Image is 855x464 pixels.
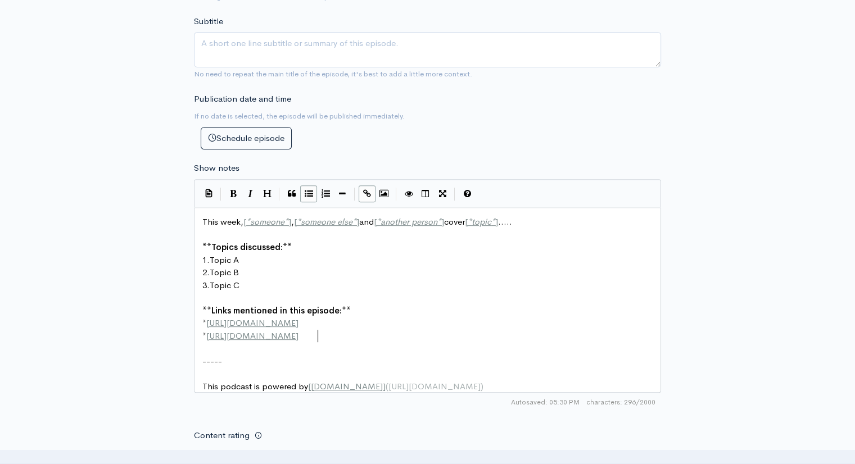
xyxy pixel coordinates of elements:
button: Markdown Guide [459,185,476,202]
label: Show notes [194,162,239,175]
span: [URL][DOMAIN_NAME] [206,317,298,328]
span: [URL][DOMAIN_NAME] [388,381,481,392]
i: | [454,188,455,201]
button: Insert Show Notes Template [200,185,217,202]
button: Toggle Preview [400,185,417,202]
label: Subtitle [194,15,223,28]
span: [ [374,216,377,227]
span: Autosaved: 05:30 PM [511,397,580,407]
span: ] [288,216,291,227]
span: ] [495,216,498,227]
span: ] [356,216,359,227]
button: Insert Image [376,185,392,202]
label: This episode has explicit language or themes. [205,447,379,460]
span: ( [386,381,388,392]
button: Toggle Side by Side [417,185,434,202]
i: | [396,188,397,201]
button: Insert Horizontal Line [334,185,351,202]
small: No need to repeat the main title of the episode, it's best to add a little more context. [194,69,472,79]
button: Quote [283,185,300,202]
span: someone else [301,216,352,227]
button: Heading [259,185,275,202]
label: Publication date and time [194,93,291,106]
button: Italic [242,185,259,202]
span: [ [243,216,246,227]
span: ) [481,381,483,392]
button: Create Link [359,185,376,202]
span: This week, , and cover ..... [202,216,512,227]
span: 3. [202,280,210,290]
span: topic [472,216,491,227]
span: Topic A [210,254,239,265]
span: [ [308,381,311,392]
span: ] [383,381,386,392]
button: Numbered List [317,185,334,202]
button: Generic List [300,185,317,202]
span: Topic C [210,280,239,290]
span: another person [381,216,437,227]
span: Topic B [210,267,239,278]
span: 1. [202,254,210,265]
i: | [220,188,221,201]
i: | [279,188,280,201]
i: | [354,188,355,201]
span: [DOMAIN_NAME] [311,381,383,392]
span: [URL][DOMAIN_NAME] [206,330,298,341]
button: Schedule episode [201,127,292,150]
span: This podcast is powered by [202,381,483,392]
span: [ [294,216,297,227]
span: [ [465,216,468,227]
span: ] [441,216,444,227]
span: 296/2000 [586,397,655,407]
span: Links mentioned in this episode: [211,305,342,316]
label: Content rating [194,424,250,447]
span: Topics discussed: [211,242,283,252]
span: someone [250,216,284,227]
span: 2. [202,267,210,278]
button: Toggle Fullscreen [434,185,451,202]
button: Bold [225,185,242,202]
span: ----- [202,356,222,366]
small: If no date is selected, the episode will be published immediately. [194,111,405,121]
